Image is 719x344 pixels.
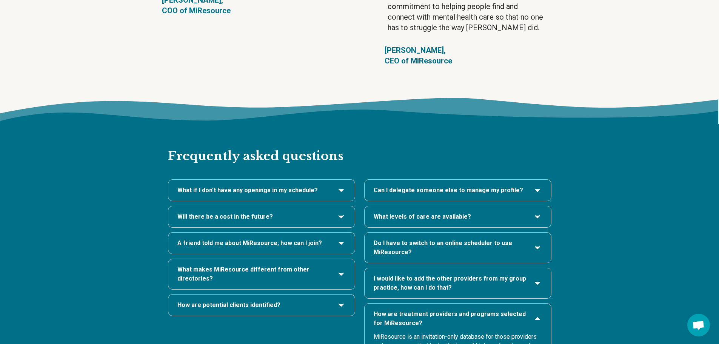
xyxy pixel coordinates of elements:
button: Do I have to switch to an online scheduler to use MiResource? [374,239,542,257]
button: How are treatment providers and programs selected for MiResource? [374,310,542,328]
button: How are potential clients identified? [177,301,346,310]
span: Do I have to switch to an online scheduler to use MiResource? [374,239,527,257]
h2: Frequently asked questions [168,124,551,164]
p: [PERSON_NAME], CEO of MiResource [385,45,457,66]
button: Can I delegate someone else to manage my profile? [374,186,542,195]
span: What if I don’t have any openings in my schedule? [177,186,318,195]
div: Open chat [687,314,710,336]
button: Will there be a cost in the future? [177,212,346,221]
span: What levels of care are available? [374,212,471,221]
button: What levels of care are available? [374,212,542,221]
span: Will there be a cost in the future? [177,212,273,221]
button: I would like to add the other providers from my group practice, how can I do that? [374,274,542,292]
span: How are treatment providers and programs selected for MiResource? [374,310,527,328]
span: I would like to add the other providers from my group practice, how can I do that? [374,274,527,292]
button: What makes MiResource different from other directories? [177,265,346,283]
span: Can I delegate someone else to manage my profile? [374,186,523,195]
span: A friend told me about MiResource; how can I join? [177,239,322,248]
span: What makes MiResource different from other directories? [177,265,331,283]
button: What if I don’t have any openings in my schedule? [177,186,346,195]
button: A friend told me about MiResource; how can I join? [177,239,346,248]
span: How are potential clients identified? [177,301,280,310]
